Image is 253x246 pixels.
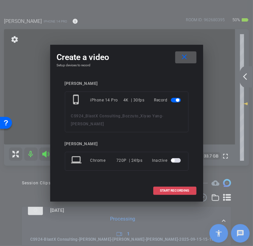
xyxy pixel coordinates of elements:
button: START RECORDING [153,187,196,195]
div: Create a video [57,51,196,63]
span: START RECORDING [160,189,190,192]
div: [PERSON_NAME] [65,81,189,86]
mat-icon: close [180,53,189,61]
span: [PERSON_NAME] [71,122,104,126]
h4: Setup devices to record [57,63,196,67]
div: 4K | 30fps [123,94,145,106]
div: iPhone 14 Pro [90,94,124,106]
span: - [162,114,164,118]
mat-icon: phone_iphone [71,94,83,106]
div: Chrome [90,154,117,166]
div: Inactive [152,154,182,166]
div: [PERSON_NAME] [65,142,189,147]
mat-icon: laptop [71,154,83,166]
div: 720P | 24fps [116,154,143,166]
div: Record [154,94,182,106]
span: CS924_BlastX Consulting_Bozzuto_Xiyao Yang [71,114,162,118]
